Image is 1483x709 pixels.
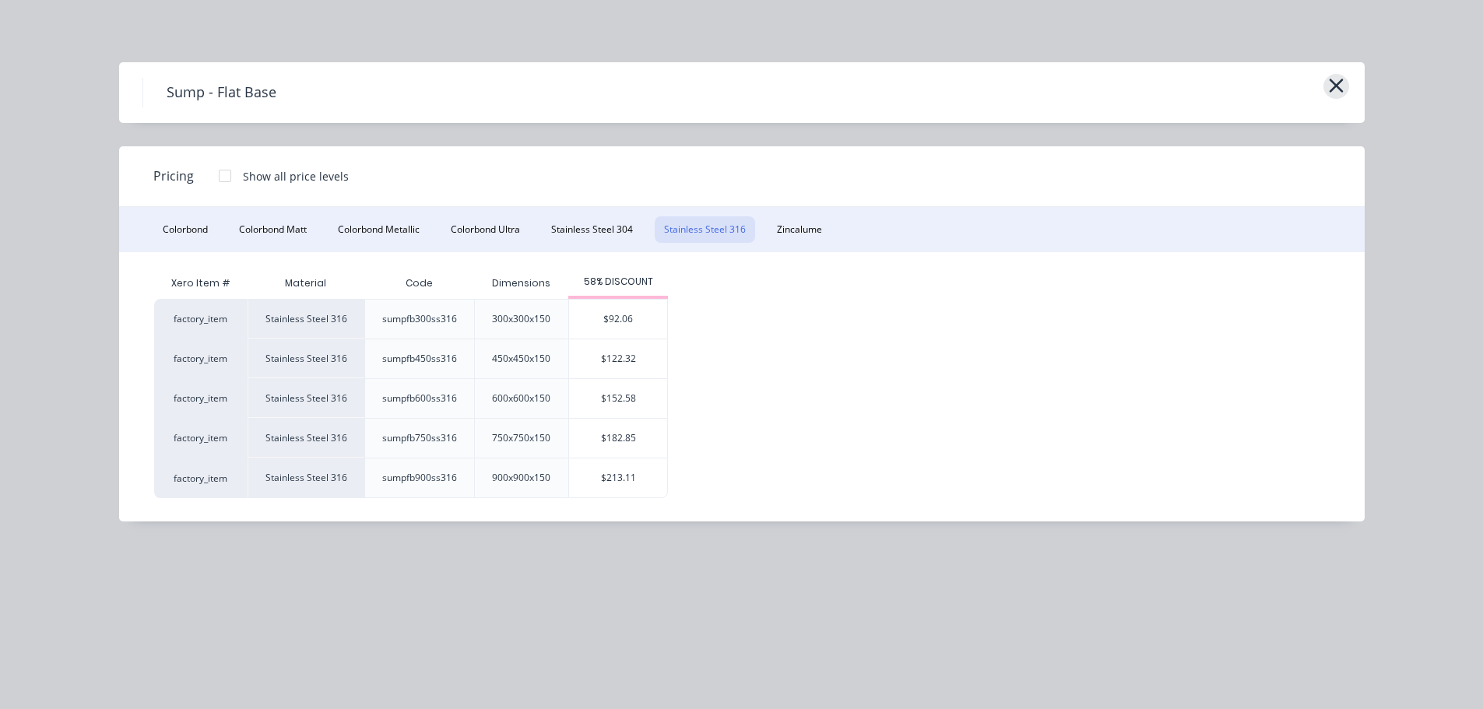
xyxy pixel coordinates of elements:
button: Stainless Steel 316 [655,216,755,243]
button: Colorbond Matt [230,216,316,243]
div: 900x900x150 [492,471,550,485]
div: factory_item [154,418,248,458]
div: Stainless Steel 316 [248,299,364,339]
div: $152.58 [569,379,667,418]
span: Pricing [153,167,194,185]
div: 450x450x150 [492,352,550,366]
div: $213.11 [569,458,667,497]
div: sumpfb450ss316 [382,352,457,366]
div: $182.85 [569,419,667,458]
div: factory_item [154,378,248,418]
div: 300x300x150 [492,312,550,326]
div: Stainless Steel 316 [248,378,364,418]
div: Code [393,264,445,303]
div: Xero Item # [154,268,248,299]
div: factory_item [154,339,248,378]
div: $122.32 [569,339,667,378]
div: 600x600x150 [492,391,550,405]
div: factory_item [154,458,248,498]
div: Stainless Steel 316 [248,418,364,458]
button: Colorbond Ultra [441,216,529,243]
button: Colorbond Metallic [329,216,429,243]
div: sumpfb750ss316 [382,431,457,445]
div: 58% DISCOUNT [568,275,668,289]
div: Stainless Steel 316 [248,458,364,498]
div: Show all price levels [243,168,349,184]
div: $92.06 [569,300,667,339]
div: sumpfb600ss316 [382,391,457,405]
div: 750x750x150 [492,431,550,445]
div: factory_item [154,299,248,339]
div: Dimensions [480,264,563,303]
button: Colorbond [153,216,217,243]
div: Material [248,268,364,299]
h4: Sump - Flat Base [142,78,300,107]
div: sumpfb900ss316 [382,471,457,485]
div: Stainless Steel 316 [248,339,364,378]
button: Zincalume [768,216,831,243]
div: sumpfb300ss316 [382,312,457,326]
button: Stainless Steel 304 [542,216,642,243]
